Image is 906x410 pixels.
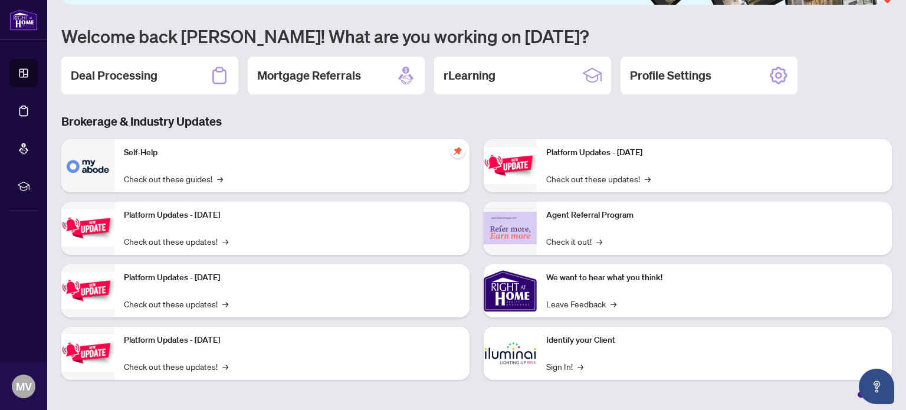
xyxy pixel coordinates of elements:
[61,334,114,372] img: Platform Updates - July 8, 2025
[444,67,495,84] h2: rLearning
[546,360,583,373] a: Sign In!→
[610,297,616,310] span: →
[630,67,711,84] h2: Profile Settings
[546,146,882,159] p: Platform Updates - [DATE]
[124,209,460,222] p: Platform Updates - [DATE]
[484,147,537,184] img: Platform Updates - June 23, 2025
[61,139,114,192] img: Self-Help
[546,271,882,284] p: We want to hear what you think!
[124,271,460,284] p: Platform Updates - [DATE]
[859,369,894,404] button: Open asap
[484,264,537,317] img: We want to hear what you think!
[222,360,228,373] span: →
[451,144,465,158] span: pushpin
[16,378,32,395] span: MV
[546,297,616,310] a: Leave Feedback→
[61,25,892,47] h1: Welcome back [PERSON_NAME]! What are you working on [DATE]?
[546,172,651,185] a: Check out these updates!→
[61,209,114,247] img: Platform Updates - September 16, 2025
[645,172,651,185] span: →
[124,360,228,373] a: Check out these updates!→
[546,209,882,222] p: Agent Referral Program
[124,334,460,347] p: Platform Updates - [DATE]
[546,235,602,248] a: Check it out!→
[484,212,537,244] img: Agent Referral Program
[484,327,537,380] img: Identify your Client
[124,172,223,185] a: Check out these guides!→
[71,67,157,84] h2: Deal Processing
[596,235,602,248] span: →
[222,235,228,248] span: →
[61,113,892,130] h3: Brokerage & Industry Updates
[546,334,882,347] p: Identify your Client
[61,272,114,309] img: Platform Updates - July 21, 2025
[124,235,228,248] a: Check out these updates!→
[9,9,38,31] img: logo
[257,67,361,84] h2: Mortgage Referrals
[217,172,223,185] span: →
[222,297,228,310] span: →
[124,297,228,310] a: Check out these updates!→
[577,360,583,373] span: →
[124,146,460,159] p: Self-Help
